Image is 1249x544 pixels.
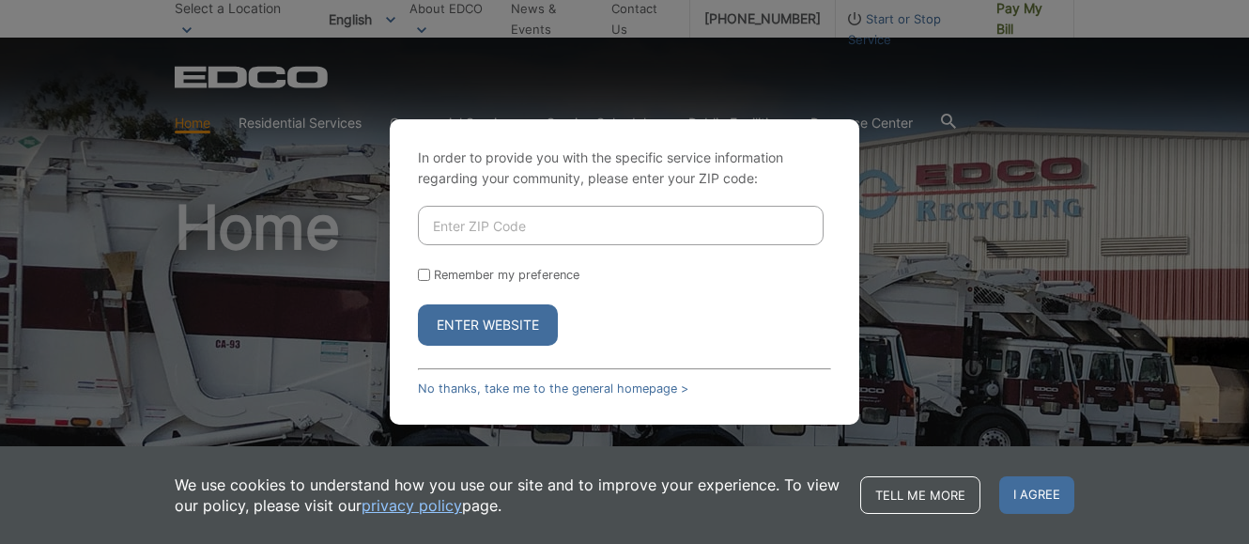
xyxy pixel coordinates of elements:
[418,206,824,245] input: Enter ZIP Code
[418,304,558,346] button: Enter Website
[175,474,841,516] p: We use cookies to understand how you use our site and to improve your experience. To view our pol...
[362,495,462,516] a: privacy policy
[418,381,688,396] a: No thanks, take me to the general homepage >
[434,268,579,282] label: Remember my preference
[860,476,980,514] a: Tell me more
[418,148,831,189] p: In order to provide you with the specific service information regarding your community, please en...
[999,476,1074,514] span: I agree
